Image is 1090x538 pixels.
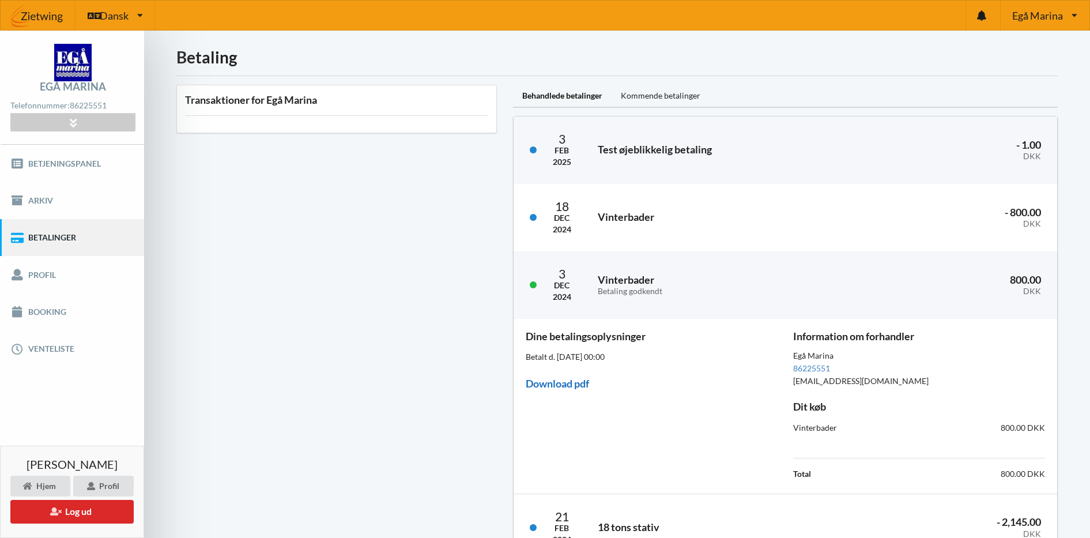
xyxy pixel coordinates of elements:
h3: Vinterbader [598,210,821,224]
h3: Dit køb [793,400,1045,413]
div: DKK [838,219,1041,229]
h3: Test øjeblikkelig betaling [598,143,856,156]
span: Dansk [100,10,129,21]
span: - 800.00 [1005,206,1041,219]
span: - 2,145.00 [997,516,1041,528]
div: Betaling godkendt [598,287,828,296]
div: Behandlede betalinger [513,85,612,108]
span: 800.00 DKK [1001,469,1045,479]
div: Vinterbader [785,414,919,442]
div: [EMAIL_ADDRESS][DOMAIN_NAME] [793,375,1045,386]
div: DKK [844,287,1041,296]
span: Betalt d. [DATE] 00:00 [526,352,605,362]
h3: Dine betalingsoplysninger [526,330,778,343]
b: Total [793,469,811,479]
a: Download pdf [526,377,589,390]
a: 86225551 [793,363,830,373]
div: Dec [553,212,571,224]
div: 21 [553,510,571,522]
div: 800.00 DKK [919,414,1053,442]
span: Egå Marina [1012,10,1063,21]
h3: 18 tons stativ [598,521,820,534]
h1: Betaling [176,47,1058,67]
div: Telefonnummer: [10,98,135,114]
div: 3 [553,268,571,280]
span: 800.00 [1010,273,1041,286]
div: Dec [553,280,571,291]
div: Hjem [10,476,70,496]
div: 3 [553,133,571,145]
img: logo [54,44,92,81]
div: Feb [553,145,571,156]
button: Log ud [10,500,134,524]
div: Kommende betalinger [612,85,710,108]
h3: Information om forhandler [793,330,1045,343]
div: Egå Marina [793,351,1045,362]
div: 2024 [553,291,571,303]
div: DKK [872,152,1041,161]
h3: Transaktioner for Egå Marina [185,93,488,107]
div: 2024 [553,224,571,235]
div: 18 [553,200,571,212]
strong: 86225551 [70,100,107,110]
span: - 1.00 [1016,138,1041,151]
span: [PERSON_NAME] [27,458,118,470]
div: Profil [73,476,134,496]
h3: Vinterbader [598,273,828,296]
div: Feb [553,522,571,534]
div: 2025 [553,156,571,168]
div: Egå Marina [40,81,106,92]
